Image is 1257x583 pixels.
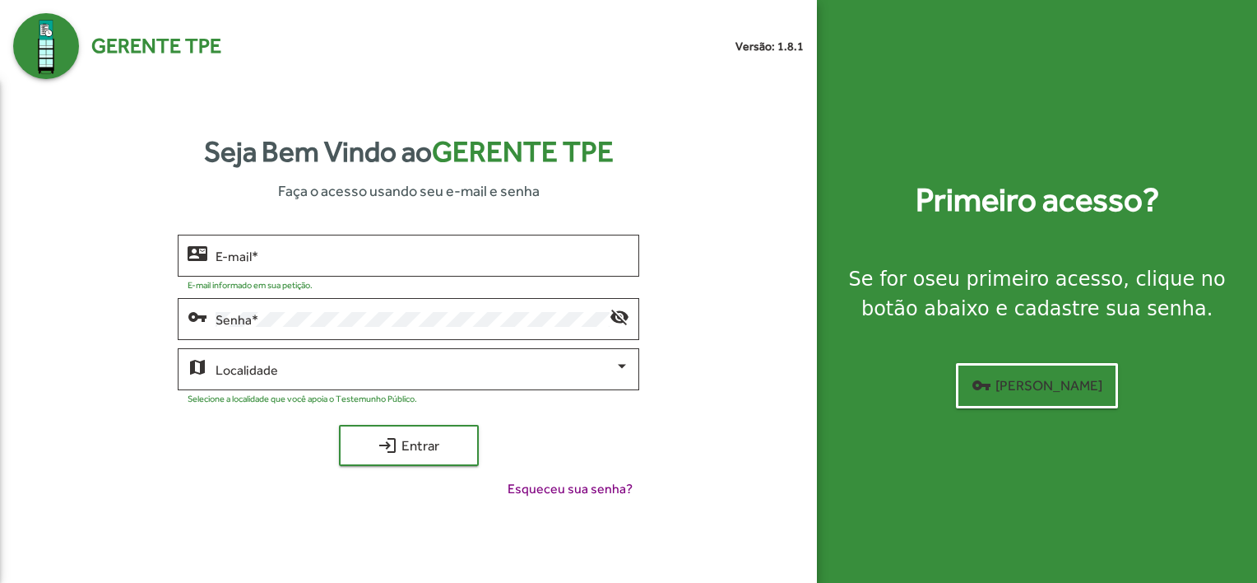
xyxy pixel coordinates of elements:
span: Esqueceu sua senha? [508,479,633,499]
mat-icon: map [188,357,207,376]
small: Versão: 1.8.1 [735,38,804,55]
span: Faça o acesso usando seu e-mail e senha [278,180,540,202]
mat-icon: vpn_key [188,306,207,326]
span: Gerente TPE [91,30,221,62]
mat-icon: contact_mail [188,243,207,263]
span: [PERSON_NAME] [972,371,1102,400]
div: Se for o , clique no botão abaixo e cadastre sua senha. [837,264,1237,324]
strong: seu primeiro acesso [925,268,1123,291]
mat-icon: vpn_key [972,375,991,395]
strong: Primeiro acesso? [916,175,1159,225]
mat-icon: visibility_off [610,306,629,326]
span: Gerente TPE [432,135,614,168]
button: Entrar [339,425,479,466]
img: Logo Gerente [13,13,79,79]
strong: Seja Bem Vindo ao [204,130,614,174]
mat-hint: E-mail informado em sua petição. [188,280,313,290]
mat-icon: login [378,436,397,455]
mat-hint: Selecione a localidade que você apoia o Testemunho Público. [188,394,417,403]
span: Entrar [354,431,464,460]
button: [PERSON_NAME] [956,363,1118,408]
